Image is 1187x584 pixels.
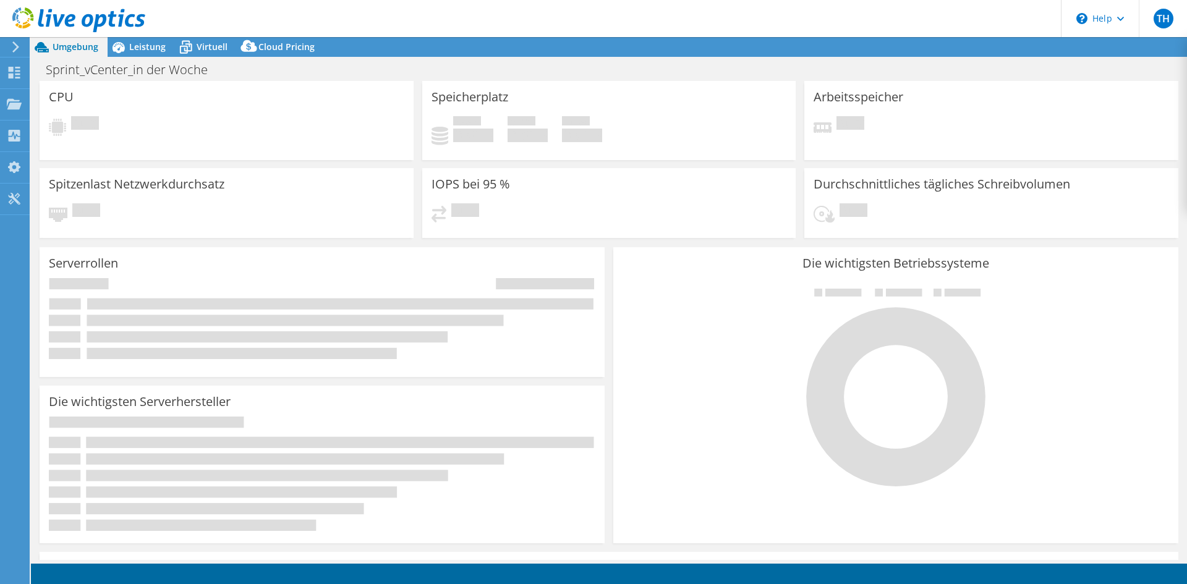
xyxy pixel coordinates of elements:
[1154,9,1173,28] span: TH
[453,129,493,142] h4: 0 GiB
[53,41,98,53] span: Umgebung
[258,41,315,53] span: Cloud Pricing
[197,41,228,53] span: Virtuell
[72,203,100,220] span: Ausstehend
[814,90,903,104] h3: Arbeitsspeicher
[1076,13,1087,24] svg: \n
[623,256,1169,270] h3: Die wichtigsten Betriebssysteme
[814,177,1070,191] h3: Durchschnittliches tägliches Schreibvolumen
[432,90,508,104] h3: Speicherplatz
[508,116,535,129] span: Verfügbar
[562,129,602,142] h4: 0 GiB
[40,63,227,77] h1: Sprint_vCenter_in der Woche
[840,203,867,220] span: Ausstehend
[49,177,224,191] h3: Spitzenlast Netzwerkdurchsatz
[451,203,479,220] span: Ausstehend
[49,256,118,270] h3: Serverrollen
[562,116,590,129] span: Insgesamt
[49,90,74,104] h3: CPU
[432,177,510,191] h3: IOPS bei 95 %
[71,116,99,133] span: Ausstehend
[508,129,548,142] h4: 0 GiB
[49,395,231,408] h3: Die wichtigsten Serverhersteller
[129,41,166,53] span: Leistung
[453,116,481,129] span: Belegt
[836,116,864,133] span: Ausstehend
